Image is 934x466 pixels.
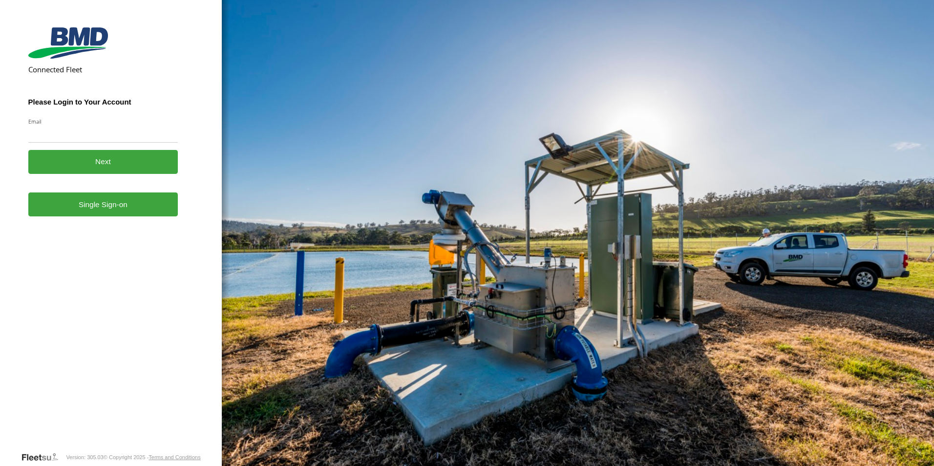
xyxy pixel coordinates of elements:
div: © Copyright 2025 - [104,454,201,460]
a: Single Sign-on [28,192,178,216]
div: Version: 305.03 [66,454,103,460]
button: Next [28,150,178,174]
h2: Connected Fleet [28,64,178,74]
a: Terms and Conditions [149,454,200,460]
img: BMD [28,27,108,59]
label: Email [28,118,178,125]
a: Visit our Website [21,452,66,462]
h3: Please Login to Your Account [28,98,178,106]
